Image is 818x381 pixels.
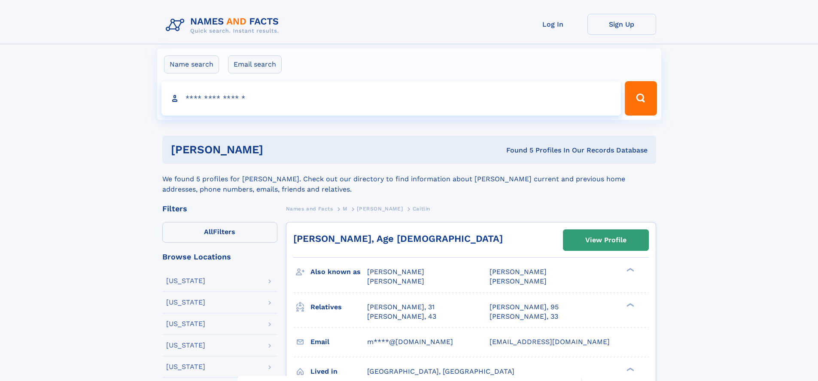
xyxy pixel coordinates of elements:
span: M [343,206,347,212]
div: ❯ [624,267,635,273]
div: [US_STATE] [166,342,205,349]
label: Email search [228,55,282,73]
label: Name search [164,55,219,73]
a: Names and Facts [286,203,333,214]
a: [PERSON_NAME], 33 [490,312,558,321]
div: [US_STATE] [166,320,205,327]
span: Caitlin [413,206,430,212]
button: Search Button [625,81,657,116]
a: [PERSON_NAME], Age [DEMOGRAPHIC_DATA] [293,233,503,244]
span: [PERSON_NAME] [490,268,547,276]
a: [PERSON_NAME] [357,203,403,214]
div: Browse Locations [162,253,277,261]
a: Log In [519,14,587,35]
a: View Profile [563,230,648,250]
input: search input [161,81,621,116]
div: [US_STATE] [166,277,205,284]
a: Sign Up [587,14,656,35]
span: [EMAIL_ADDRESS][DOMAIN_NAME] [490,338,610,346]
span: [GEOGRAPHIC_DATA], [GEOGRAPHIC_DATA] [367,367,514,375]
div: Filters [162,205,277,213]
span: [PERSON_NAME] [367,268,424,276]
span: All [204,228,213,236]
a: M [343,203,347,214]
h3: Email [310,335,367,349]
div: ❯ [624,366,635,372]
h1: [PERSON_NAME] [171,144,385,155]
label: Filters [162,222,277,243]
div: ❯ [624,302,635,308]
div: [US_STATE] [166,299,205,306]
span: [PERSON_NAME] [367,277,424,285]
img: Logo Names and Facts [162,14,286,37]
span: [PERSON_NAME] [490,277,547,285]
h3: Relatives [310,300,367,314]
span: [PERSON_NAME] [357,206,403,212]
div: View Profile [585,230,626,250]
a: [PERSON_NAME], 43 [367,312,436,321]
div: We found 5 profiles for [PERSON_NAME]. Check out our directory to find information about [PERSON_... [162,164,656,195]
a: [PERSON_NAME], 95 [490,302,559,312]
a: [PERSON_NAME], 31 [367,302,435,312]
h3: Also known as [310,265,367,279]
div: [US_STATE] [166,363,205,370]
div: Found 5 Profiles In Our Records Database [385,146,648,155]
h3: Lived in [310,364,367,379]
